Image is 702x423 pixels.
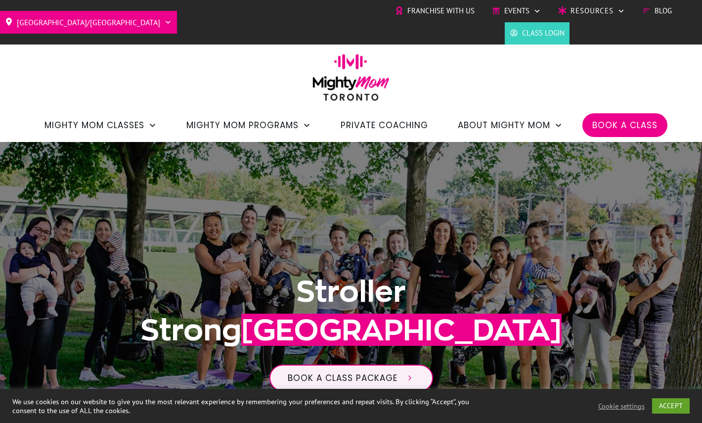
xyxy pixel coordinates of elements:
[241,314,562,346] span: [GEOGRAPHIC_DATA]
[598,402,645,411] a: Cookie settings
[12,397,486,415] div: We use cookies on our website to give you the most relevant experience by remembering your prefer...
[504,3,529,18] span: Events
[522,26,565,41] span: Class Login
[85,272,617,349] h1: Stroller Strong
[269,365,433,391] a: Book a class package
[592,117,658,134] a: Book a Class
[407,3,475,18] span: Franchise with Us
[186,117,299,134] span: Mighty Mom Programs
[570,3,614,18] span: Resources
[510,26,565,41] a: Class Login
[652,398,690,414] a: ACCEPT
[5,14,172,30] a: [GEOGRAPHIC_DATA]/[GEOGRAPHIC_DATA]
[655,3,672,18] span: Blog
[492,3,541,18] a: Events
[44,117,144,134] span: Mighty Mom Classes
[642,3,672,18] a: Blog
[558,3,625,18] a: Resources
[288,372,397,384] span: Book a class package
[307,54,395,108] img: mightymom-logo-toronto
[341,117,428,134] a: Private Coaching
[458,117,550,134] span: About Mighty Mom
[186,117,311,134] a: Mighty Mom Programs
[395,3,475,18] a: Franchise with Us
[17,14,160,30] span: [GEOGRAPHIC_DATA]/[GEOGRAPHIC_DATA]
[458,117,563,134] a: About Mighty Mom
[44,117,157,134] a: Mighty Mom Classes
